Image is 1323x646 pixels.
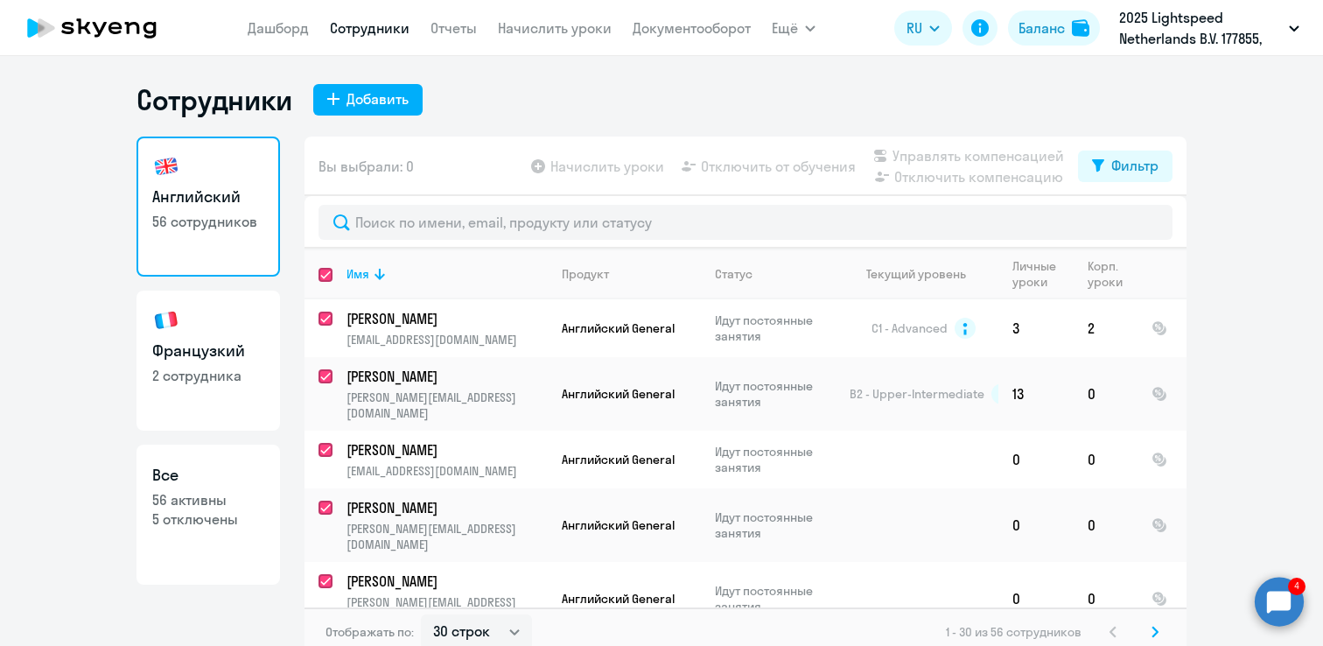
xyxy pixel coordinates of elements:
[346,463,547,479] p: [EMAIL_ADDRESS][DOMAIN_NAME]
[633,19,751,37] a: Документооборот
[346,440,547,460] a: [PERSON_NAME]
[946,624,1081,640] span: 1 - 30 из 56 сотрудников
[152,186,264,208] h3: Английский
[318,156,414,177] span: Вы выбрали: 0
[346,521,547,552] p: [PERSON_NAME][EMAIL_ADDRESS][DOMAIN_NAME]
[152,340,264,362] h3: Французкий
[136,445,280,585] a: Все56 активны5 отключены
[998,299,1074,357] td: 3
[715,444,835,475] p: Идут постоянные занятия
[1111,155,1158,176] div: Фильтр
[346,572,547,591] a: [PERSON_NAME]
[715,266,752,282] div: Статус
[346,367,544,386] p: [PERSON_NAME]
[866,266,966,282] div: Текущий уровень
[998,488,1074,562] td: 0
[562,591,675,607] span: Английский General
[152,490,264,509] p: 56 активны
[1008,11,1100,46] button: Балансbalance
[1088,258,1137,290] div: Корп. уроки
[715,509,835,541] p: Идут постоянные занятия
[715,583,835,614] p: Идут постоянные занятия
[1074,431,1137,488] td: 0
[346,309,544,328] p: [PERSON_NAME]
[715,378,835,410] p: Идут постоянные занятия
[894,11,952,46] button: RU
[346,266,547,282] div: Имя
[871,320,948,336] span: C1 - Advanced
[152,152,180,180] img: english
[330,19,409,37] a: Сотрудники
[562,320,675,336] span: Английский General
[1018,18,1065,39] div: Баланс
[346,88,409,109] div: Добавить
[346,440,544,460] p: [PERSON_NAME]
[1074,488,1137,562] td: 0
[562,266,609,282] div: Продукт
[346,498,544,517] p: [PERSON_NAME]
[1074,562,1137,635] td: 0
[430,19,477,37] a: Отчеты
[152,464,264,487] h3: Все
[1012,258,1073,290] div: Личные уроки
[1072,19,1089,37] img: balance
[313,84,423,116] button: Добавить
[136,82,292,117] h1: Сотрудники
[346,572,544,591] p: [PERSON_NAME]
[346,309,547,328] a: [PERSON_NAME]
[1119,7,1282,49] p: 2025 Lightspeed Netherlands B.V. 177855, [GEOGRAPHIC_DATA], ООО
[152,212,264,231] p: 56 сотрудников
[152,306,180,334] img: french
[1078,151,1172,182] button: Фильтр
[1074,357,1137,431] td: 0
[346,266,369,282] div: Имя
[498,19,612,37] a: Начислить уроки
[346,332,547,348] p: [EMAIL_ADDRESS][DOMAIN_NAME]
[1110,7,1308,49] button: 2025 Lightspeed Netherlands B.V. 177855, [GEOGRAPHIC_DATA], ООО
[906,18,922,39] span: RU
[318,205,1172,240] input: Поиск по имени, email, продукту или статусу
[998,431,1074,488] td: 0
[248,19,309,37] a: Дашборд
[346,390,547,421] p: [PERSON_NAME][EMAIL_ADDRESS][DOMAIN_NAME]
[152,509,264,529] p: 5 отключены
[152,366,264,385] p: 2 сотрудника
[325,624,414,640] span: Отображать по:
[562,386,675,402] span: Английский General
[346,594,547,626] p: [PERSON_NAME][EMAIL_ADDRESS][DOMAIN_NAME]
[772,18,798,39] span: Ещё
[998,562,1074,635] td: 0
[136,137,280,277] a: Английский56 сотрудников
[346,367,547,386] a: [PERSON_NAME]
[850,266,997,282] div: Текущий уровень
[562,452,675,467] span: Английский General
[772,11,815,46] button: Ещё
[850,386,984,402] span: B2 - Upper-Intermediate
[998,357,1074,431] td: 13
[136,291,280,431] a: Французкий2 сотрудника
[1074,299,1137,357] td: 2
[562,517,675,533] span: Английский General
[346,498,547,517] a: [PERSON_NAME]
[715,312,835,344] p: Идут постоянные занятия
